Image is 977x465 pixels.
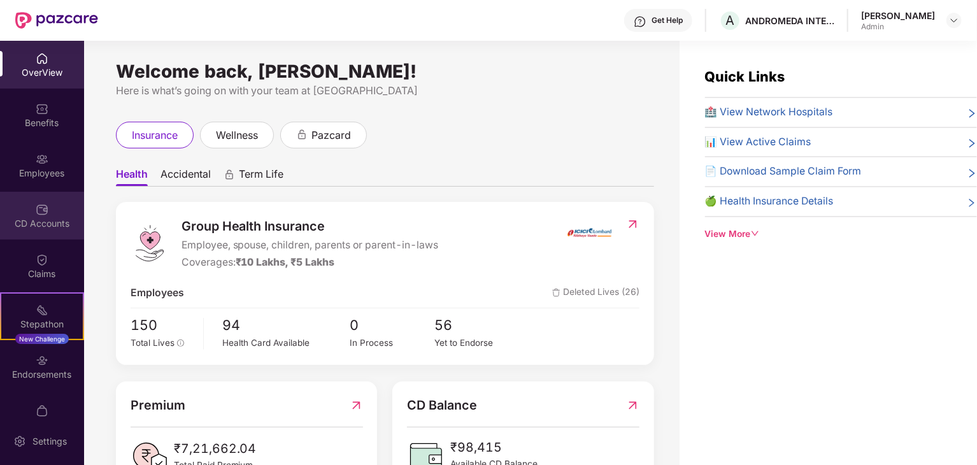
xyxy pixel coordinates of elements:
[236,256,335,268] span: ₹10 Lakhs, ₹5 Lakhs
[13,435,26,448] img: svg+xml;base64,PHN2ZyBpZD0iU2V0dGluZy0yMHgyMCIgeG1sbnM9Imh0dHA6Ly93d3cudzMub3JnLzIwMDAvc3ZnIiB3aW...
[36,52,48,65] img: svg+xml;base64,PHN2ZyBpZD0iSG9tZSIgeG1sbnM9Imh0dHA6Ly93d3cudzMub3JnLzIwMDAvc3ZnIiB3aWR0aD0iMjAiIG...
[174,439,257,459] span: ₹7,21,662.04
[182,217,439,236] span: Group Health Insurance
[131,315,194,336] span: 150
[15,334,69,344] div: New Challenge
[435,315,520,336] span: 56
[350,336,434,350] div: In Process
[177,340,185,347] span: info-circle
[224,169,235,180] div: animation
[407,396,477,415] span: CD Balance
[36,304,48,317] img: svg+xml;base64,PHN2ZyB4bWxucz0iaHR0cDovL3d3dy53My5vcmcvMjAwMC9zdmciIHdpZHRoPSIyMSIgaGVpZ2h0PSIyMC...
[311,127,351,143] span: pazcard
[726,13,735,28] span: A
[131,224,169,262] img: logo
[116,66,654,76] div: Welcome back, [PERSON_NAME]!
[861,22,935,32] div: Admin
[949,15,959,25] img: svg+xml;base64,PHN2ZyBpZD0iRHJvcGRvd24tMzJ4MzIiIHhtbG5zPSJodHRwOi8vd3d3LnczLm9yZy8yMDAwL3N2ZyIgd2...
[634,15,646,28] img: svg+xml;base64,PHN2ZyBpZD0iSGVscC0zMngzMiIgeG1sbnM9Imh0dHA6Ly93d3cudzMub3JnLzIwMDAvc3ZnIiB3aWR0aD...
[967,137,977,150] span: right
[751,229,760,238] span: down
[552,285,639,301] span: Deleted Lives (26)
[1,318,83,331] div: Stepathon
[705,194,834,210] span: 🍏 Health Insurance Details
[705,227,977,241] div: View More
[967,166,977,180] span: right
[705,164,862,180] span: 📄 Download Sample Claim Form
[36,103,48,115] img: svg+xml;base64,PHN2ZyBpZD0iQmVuZWZpdHMiIHhtbG5zPSJodHRwOi8vd3d3LnczLm9yZy8yMDAwL3N2ZyIgd2lkdGg9Ij...
[239,168,283,186] span: Term Life
[36,354,48,367] img: svg+xml;base64,PHN2ZyBpZD0iRW5kb3JzZW1lbnRzIiB4bWxucz0iaHR0cDovL3d3dy53My5vcmcvMjAwMC9zdmciIHdpZH...
[116,168,148,186] span: Health
[967,107,977,120] span: right
[131,285,184,301] span: Employees
[131,396,185,415] span: Premium
[626,218,639,231] img: RedirectIcon
[967,196,977,210] span: right
[705,134,811,150] span: 📊 View Active Claims
[450,438,538,457] span: ₹98,415
[36,203,48,216] img: svg+xml;base64,PHN2ZyBpZD0iQ0RfQWNjb3VudHMiIGRhdGEtbmFtZT0iQ0QgQWNjb3VudHMiIHhtbG5zPSJodHRwOi8vd3...
[435,336,520,350] div: Yet to Endorse
[29,435,71,448] div: Settings
[652,15,683,25] div: Get Help
[132,127,178,143] span: insurance
[15,12,98,29] img: New Pazcare Logo
[36,254,48,266] img: svg+xml;base64,PHN2ZyBpZD0iQ2xhaW0iIHhtbG5zPSJodHRwOi8vd3d3LnczLm9yZy8yMDAwL3N2ZyIgd2lkdGg9IjIwIi...
[36,404,48,417] img: svg+xml;base64,PHN2ZyBpZD0iTXlfT3JkZXJzIiBkYXRhLW5hbWU9Ik15IE9yZGVycyIgeG1sbnM9Imh0dHA6Ly93d3cudz...
[745,15,834,27] div: ANDROMEDA INTELLIGENT TECHNOLOGY SERVICES PRIVATE LIMITED
[552,289,560,297] img: deleteIcon
[705,104,833,120] span: 🏥 View Network Hospitals
[160,168,211,186] span: Accidental
[223,336,350,350] div: Health Card Available
[626,396,639,415] img: RedirectIcon
[566,217,613,248] img: insurerIcon
[216,127,258,143] span: wellness
[705,68,785,85] span: Quick Links
[131,338,175,348] span: Total Lives
[861,10,935,22] div: [PERSON_NAME]
[350,396,363,415] img: RedirectIcon
[36,153,48,166] img: svg+xml;base64,PHN2ZyBpZD0iRW1wbG95ZWVzIiB4bWxucz0iaHR0cDovL3d3dy53My5vcmcvMjAwMC9zdmciIHdpZHRoPS...
[116,83,654,99] div: Here is what’s going on with your team at [GEOGRAPHIC_DATA]
[296,129,308,140] div: animation
[182,255,439,271] div: Coverages:
[223,315,350,336] span: 94
[182,238,439,254] span: Employee, spouse, children, parents or parent-in-laws
[350,315,434,336] span: 0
